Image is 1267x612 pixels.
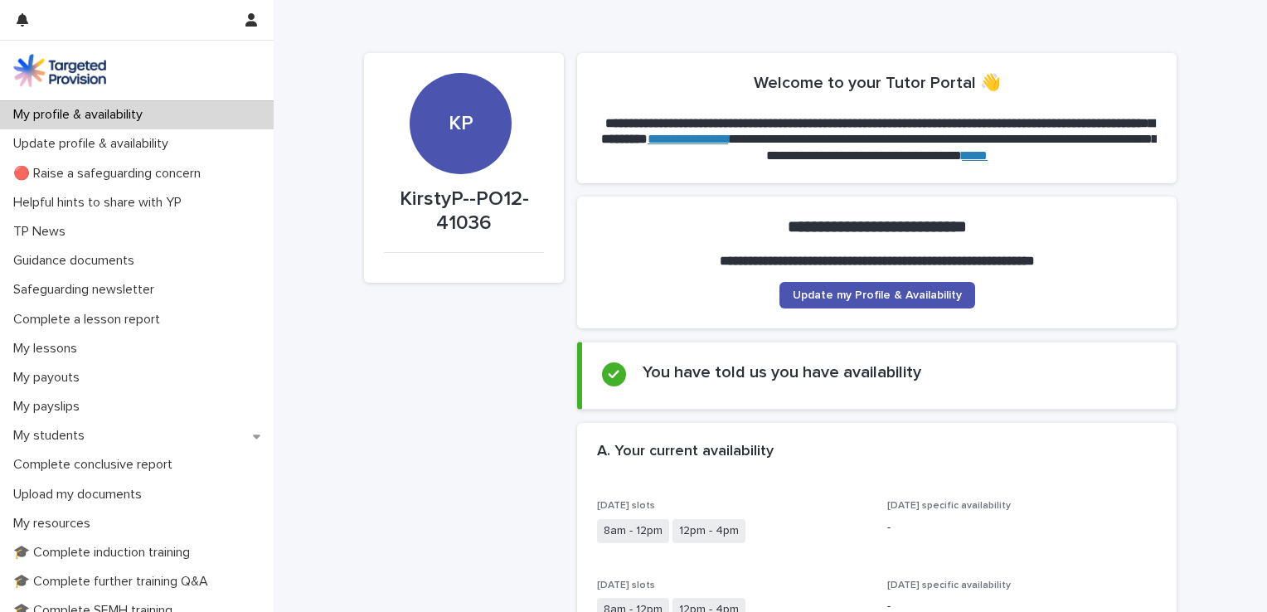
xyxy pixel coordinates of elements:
[597,580,655,590] span: [DATE] slots
[7,195,195,211] p: Helpful hints to share with YP
[7,253,148,269] p: Guidance documents
[7,282,167,298] p: Safeguarding newsletter
[887,519,1158,537] p: -
[779,282,975,308] a: Update my Profile & Availability
[7,457,186,473] p: Complete conclusive report
[7,545,203,561] p: 🎓 Complete induction training
[887,580,1011,590] span: [DATE] specific availability
[7,341,90,357] p: My lessons
[887,501,1011,511] span: [DATE] specific availability
[410,11,511,136] div: KP
[7,370,93,386] p: My payouts
[597,443,774,461] h2: A. Your current availability
[7,224,79,240] p: TP News
[7,136,182,152] p: Update profile & availability
[384,187,544,236] p: KirstyP--PO12-41036
[793,289,962,301] span: Update my Profile & Availability
[754,73,1001,93] h2: Welcome to your Tutor Portal 👋
[7,107,156,123] p: My profile & availability
[7,166,214,182] p: 🔴 Raise a safeguarding concern
[7,574,221,590] p: 🎓 Complete further training Q&A
[597,501,655,511] span: [DATE] slots
[7,428,98,444] p: My students
[13,54,106,87] img: M5nRWzHhSzIhMunXDL62
[643,362,921,382] h2: You have told us you have availability
[672,519,745,543] span: 12pm - 4pm
[597,519,669,543] span: 8am - 12pm
[7,487,155,503] p: Upload my documents
[7,312,173,328] p: Complete a lesson report
[7,516,104,532] p: My resources
[7,399,93,415] p: My payslips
